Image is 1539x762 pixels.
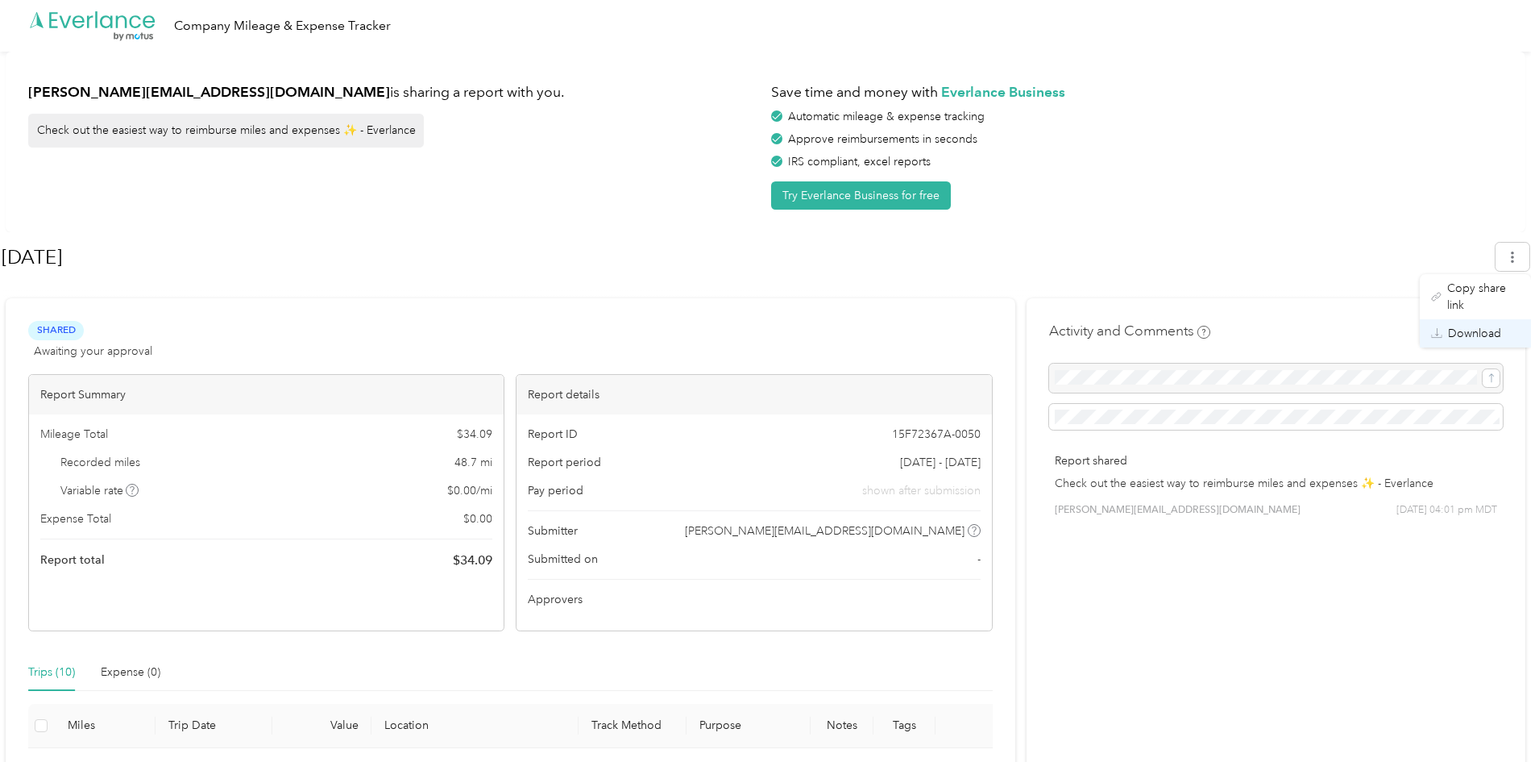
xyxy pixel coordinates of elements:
h1: Sep 2025 [2,238,1484,277]
span: 48.7 mi [454,454,492,471]
div: Report details [516,375,991,414]
span: Report ID [528,426,578,443]
span: Copy share link [1447,280,1520,314]
span: Awaiting your approval [34,343,152,360]
strong: [PERSON_NAME][EMAIL_ADDRESS][DOMAIN_NAME] [28,83,390,100]
span: Submitted on [528,551,598,568]
h4: Activity and Comments [1049,321,1210,341]
div: Trips (10) [28,664,75,681]
span: Pay period [528,482,583,499]
th: Value [272,704,371,748]
th: Purpose [687,704,811,748]
span: - [977,551,981,568]
span: Expense Total [40,510,111,527]
span: $ 0.00 / mi [447,482,492,499]
span: 15F72367A-0050 [892,426,981,443]
strong: Everlance Business [941,83,1065,100]
span: [PERSON_NAME][EMAIL_ADDRESS][DOMAIN_NAME] [1055,503,1300,518]
p: Report shared [1055,452,1497,469]
span: IRS compliant, excel reports [788,155,931,169]
span: $ 0.00 [463,510,492,527]
span: Mileage Total [40,426,108,443]
span: [DATE] - [DATE] [900,454,981,471]
span: Approve reimbursements in seconds [788,132,977,146]
span: $ 34.09 [457,426,492,443]
th: Notes [811,704,873,748]
span: Submitter [528,523,578,539]
th: Tags [873,704,935,748]
div: Report Summary [29,375,504,414]
th: Miles [55,704,156,748]
div: Expense (0) [101,664,160,681]
h1: is sharing a report with you. [28,82,760,102]
span: [PERSON_NAME][EMAIL_ADDRESS][DOMAIN_NAME] [685,523,964,539]
span: Download [1448,325,1501,342]
span: Variable rate [60,482,139,499]
span: Shared [28,321,84,339]
span: $ 34.09 [453,551,492,570]
div: Company Mileage & Expense Tracker [174,16,391,36]
span: Recorded miles [60,454,140,471]
span: Report total [40,552,105,568]
span: [DATE] 04:01 pm MDT [1396,503,1497,518]
span: shown after submission [862,482,981,499]
span: Report period [528,454,601,471]
span: Approvers [528,591,583,608]
th: Track Method [579,704,687,748]
th: Location [371,704,579,748]
th: Trip Date [156,704,272,748]
h1: Save time and money with [771,82,1503,102]
span: Automatic mileage & expense tracking [788,110,985,123]
div: Check out the easiest way to reimburse miles and expenses ✨ - Everlance [28,114,424,148]
button: Try Everlance Business for free [771,181,951,210]
p: Check out the easiest way to reimburse miles and expenses ✨ - Everlance [1055,475,1497,492]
